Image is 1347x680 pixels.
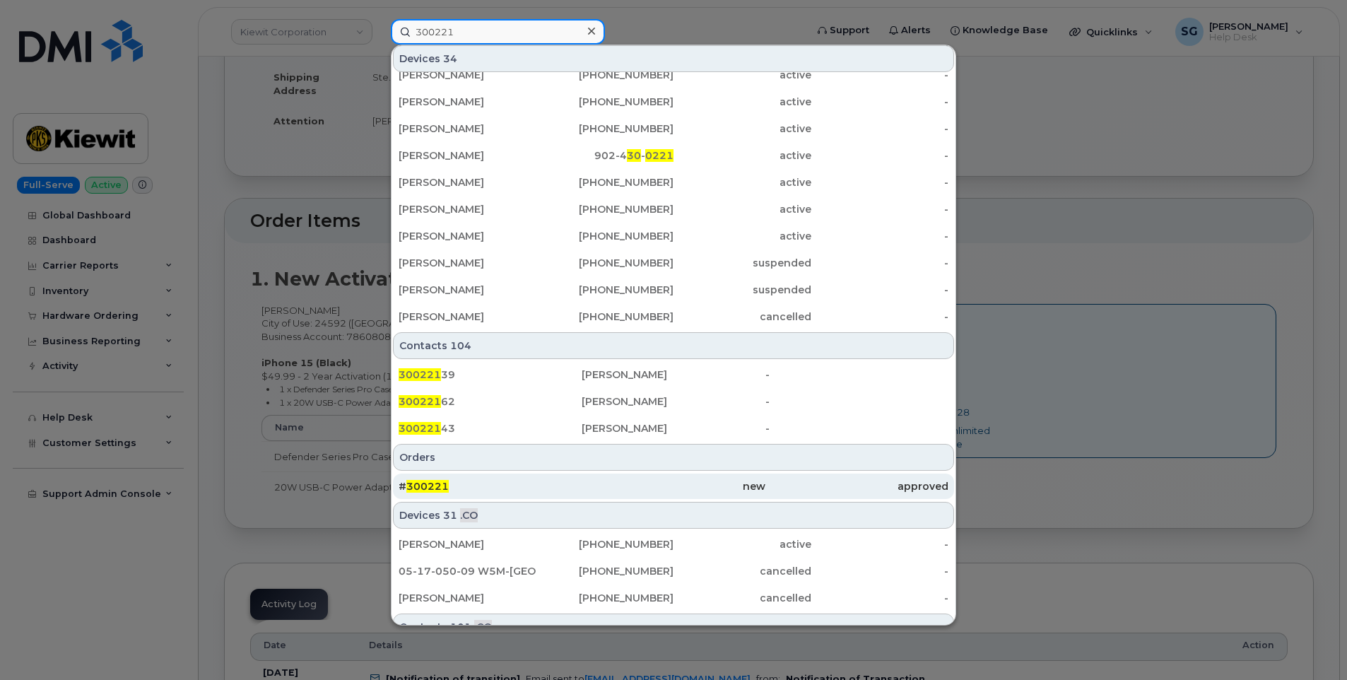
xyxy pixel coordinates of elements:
div: [PHONE_NUMBER] [536,256,674,270]
span: 300221 [406,480,449,493]
span: 34 [443,52,457,66]
div: - [765,421,948,435]
div: suspended [673,256,811,270]
div: [PERSON_NAME] [399,95,536,109]
div: [PHONE_NUMBER] [536,310,674,324]
div: [PHONE_NUMBER] [536,537,674,551]
div: [PHONE_NUMBER] [536,175,674,189]
a: [PERSON_NAME][PHONE_NUMBER]suspended- [393,277,954,303]
div: - [811,310,949,324]
div: [PHONE_NUMBER] [536,202,674,216]
div: cancelled [673,564,811,578]
div: - [811,256,949,270]
div: - [811,537,949,551]
div: [PHONE_NUMBER] [536,122,674,136]
div: - [811,229,949,243]
div: Devices [393,45,954,72]
div: suspended [673,283,811,297]
div: [PERSON_NAME] [399,310,536,324]
a: [PERSON_NAME][PHONE_NUMBER]active- [393,89,954,115]
span: .CO [460,508,478,522]
div: Devices [393,502,954,529]
div: - [765,368,948,382]
div: [PERSON_NAME] [399,256,536,270]
div: - [811,591,949,605]
div: - [811,122,949,136]
div: [PHONE_NUMBER] [536,229,674,243]
div: [PHONE_NUMBER] [536,283,674,297]
div: - [811,68,949,82]
div: - [765,394,948,409]
a: [PERSON_NAME]902-430-0221active- [393,143,954,168]
div: 43 [399,421,582,435]
div: [PERSON_NAME] [582,394,765,409]
div: active [673,68,811,82]
div: approved [765,479,948,493]
div: [PERSON_NAME] [582,421,765,435]
a: [PERSON_NAME][PHONE_NUMBER]cancelled- [393,304,954,329]
iframe: Messenger Launcher [1286,619,1336,669]
div: active [673,148,811,163]
div: active [673,175,811,189]
div: active [673,229,811,243]
span: .CO [474,620,492,634]
span: 300221 [399,368,441,381]
a: 30022162[PERSON_NAME]- [393,389,954,414]
a: [PERSON_NAME][PHONE_NUMBER]suspended- [393,250,954,276]
div: cancelled [673,591,811,605]
a: [PERSON_NAME][PHONE_NUMBER]active- [393,116,954,141]
div: 62 [399,394,582,409]
div: - [811,202,949,216]
div: [PERSON_NAME] [399,591,536,605]
div: [PERSON_NAME] [399,148,536,163]
div: active [673,95,811,109]
a: 30022143[PERSON_NAME]- [393,416,954,441]
span: 104 [450,339,471,353]
div: [PHONE_NUMBER] [536,564,674,578]
div: 05-17-050-09 W5M-[GEOGRAPHIC_DATA] Nisku [399,564,536,578]
div: [PHONE_NUMBER] [536,68,674,82]
div: [PERSON_NAME] [399,229,536,243]
a: [PERSON_NAME][PHONE_NUMBER]cancelled- [393,585,954,611]
a: [PERSON_NAME][PHONE_NUMBER]active- [393,223,954,249]
a: [PERSON_NAME][PHONE_NUMBER]active- [393,197,954,222]
a: [PERSON_NAME][PHONE_NUMBER]active- [393,532,954,557]
div: - [811,148,949,163]
div: active [673,122,811,136]
div: [PERSON_NAME] [399,175,536,189]
div: - [811,95,949,109]
a: [PERSON_NAME][PHONE_NUMBER]active- [393,170,954,195]
div: Contacts [393,614,954,640]
a: #300221newapproved [393,474,954,499]
div: - [811,175,949,189]
span: 300221 [399,395,441,408]
div: [PERSON_NAME] [399,537,536,551]
div: - [811,564,949,578]
div: [PERSON_NAME] [399,202,536,216]
div: new [582,479,765,493]
div: [PERSON_NAME] [399,283,536,297]
div: Orders [393,444,954,471]
span: 30 [627,149,641,162]
div: [PERSON_NAME] [582,368,765,382]
a: 05-17-050-09 W5M-[GEOGRAPHIC_DATA] Nisku[PHONE_NUMBER]cancelled- [393,558,954,584]
span: 300221 [399,422,441,435]
div: # [399,479,582,493]
a: [PERSON_NAME][PHONE_NUMBER]active- [393,62,954,88]
span: 101 [450,620,471,634]
div: Contacts [393,332,954,359]
a: 30022139[PERSON_NAME]- [393,362,954,387]
span: 31 [443,508,457,522]
div: [PERSON_NAME] [399,68,536,82]
input: Find something... [391,19,605,45]
div: [PERSON_NAME] [399,122,536,136]
div: 39 [399,368,582,382]
div: - [811,283,949,297]
div: [PHONE_NUMBER] [536,591,674,605]
div: [PHONE_NUMBER] [536,95,674,109]
div: active [673,202,811,216]
div: cancelled [673,310,811,324]
div: 902-4 - [536,148,674,163]
div: active [673,537,811,551]
span: 0221 [645,149,673,162]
